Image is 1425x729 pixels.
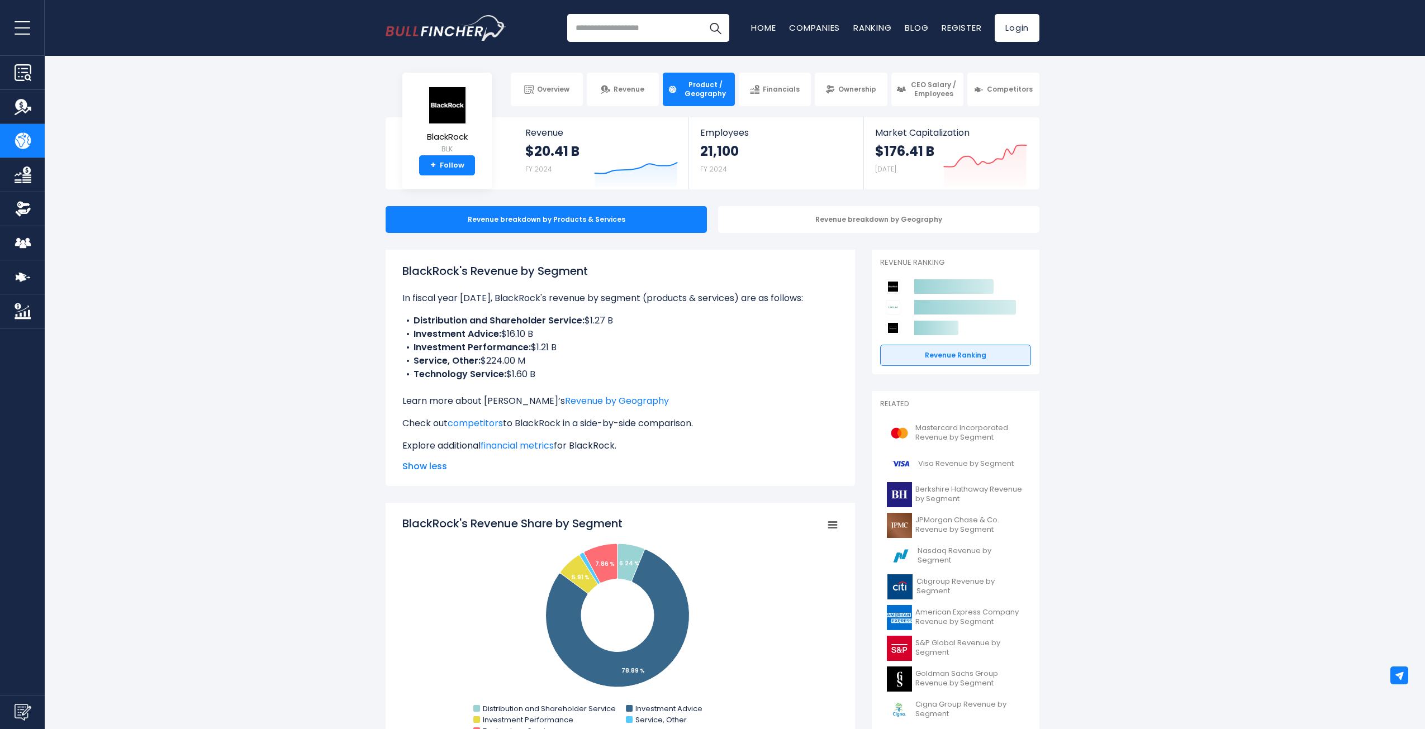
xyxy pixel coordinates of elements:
[572,573,590,582] tspan: 5.91 %
[751,22,776,34] a: Home
[739,73,811,106] a: Financials
[915,700,1024,719] span: Cigna Group Revenue by Segment
[427,132,468,142] span: BlackRock
[402,516,623,531] tspan: BlackRock's Revenue Share by Segment
[402,417,838,430] p: Check out to BlackRock in a side-by-side comparison.
[880,418,1031,449] a: Mastercard Incorporated Revenue by Segment
[595,560,615,568] tspan: 7.86 %
[15,201,31,217] img: Ownership
[386,206,707,233] div: Revenue breakdown by Products & Services
[887,636,912,661] img: SPGI logo
[875,164,896,174] small: [DATE]
[918,459,1014,469] span: Visa Revenue by Segment
[514,117,689,189] a: Revenue $20.41 B FY 2024
[880,541,1031,571] a: Nasdaq Revenue by Segment
[880,694,1031,725] a: Cigna Group Revenue by Segment
[909,80,958,98] span: CEO Salary / Employees
[838,85,876,94] span: Ownership
[565,394,669,407] a: Revenue by Geography
[887,605,912,630] img: AXP logo
[763,85,800,94] span: Financials
[587,73,659,106] a: Revenue
[915,516,1024,535] span: JPMorgan Chase & Co. Revenue by Segment
[414,368,506,380] b: Technology Service:
[701,14,729,42] button: Search
[880,602,1031,633] a: American Express Company Revenue by Segment
[891,73,963,106] a: CEO Salary / Employees
[619,559,639,568] tspan: 6.24 %
[414,327,501,340] b: Investment Advice:
[402,460,838,473] span: Show less
[614,85,644,94] span: Revenue
[880,510,1031,541] a: JPMorgan Chase & Co. Revenue by Segment
[887,451,915,477] img: V logo
[635,714,687,725] text: Service, Other
[880,664,1031,694] a: Goldman Sachs Group Revenue by Segment
[511,73,583,106] a: Overview
[414,341,531,354] b: Investment Performance:
[789,22,840,34] a: Companies
[915,669,1024,688] span: Goldman Sachs Group Revenue by Segment
[402,341,838,354] li: $1.21 B
[448,417,503,430] a: competitors
[887,513,912,538] img: JPM logo
[483,703,616,714] text: Distribution and Shareholder Service
[402,354,838,368] li: $224.00 M
[483,714,573,725] text: Investment Performance
[905,22,928,34] a: Blog
[995,14,1039,42] a: Login
[525,164,552,174] small: FY 2024
[700,164,727,174] small: FY 2024
[915,639,1024,657] span: S&P Global Revenue by Segment
[887,697,912,722] img: CI logo
[663,73,735,106] a: Product / Geography
[864,117,1038,189] a: Market Capitalization $176.41 B [DATE]
[402,292,838,305] p: In fiscal year [DATE], BlackRock's revenue by segment (products & services) are as follows:
[880,399,1031,409] p: Related
[414,314,585,327] b: Distribution and Shareholder Service:
[402,368,838,381] li: $1.60 B
[414,354,481,367] b: Service, Other:
[887,421,912,446] img: MA logo
[430,160,436,170] strong: +
[700,142,739,160] strong: 21,100
[887,574,913,599] img: C logo
[918,546,1024,565] span: Nasdaq Revenue by Segment
[987,85,1033,94] span: Competitors
[402,327,838,341] li: $16.10 B
[419,155,475,175] a: +Follow
[887,544,914,569] img: NDAQ logo
[525,142,579,160] strong: $20.41 B
[886,321,900,335] img: Blackstone competitors logo
[886,279,900,294] img: BlackRock competitors logo
[402,314,838,327] li: $1.27 B
[402,263,838,279] h1: BlackRock's Revenue by Segment
[886,300,900,315] img: Apollo Global Management competitors logo
[681,80,730,98] span: Product / Geography
[875,142,934,160] strong: $176.41 B
[402,394,838,408] p: Learn more about [PERSON_NAME]’s
[915,423,1024,442] span: Mastercard Incorporated Revenue by Segment
[481,439,554,452] a: financial metrics
[427,144,468,154] small: BLK
[621,666,645,675] tspan: 78.89 %
[915,608,1024,627] span: American Express Company Revenue by Segment
[689,117,863,189] a: Employees 21,100 FY 2024
[875,127,1027,138] span: Market Capitalization
[880,571,1031,602] a: Citigroup Revenue by Segment
[915,485,1024,504] span: Berkshire Hathaway Revenue by Segment
[880,633,1031,664] a: S&P Global Revenue by Segment
[700,127,852,138] span: Employees
[887,666,912,692] img: GS logo
[967,73,1039,106] a: Competitors
[942,22,981,34] a: Register
[386,15,506,41] img: Bullfincher logo
[402,439,838,452] p: Explore additional for BlackRock.
[635,703,702,714] text: Investment Advice
[853,22,891,34] a: Ranking
[718,206,1039,233] div: Revenue breakdown by Geography
[887,482,912,507] img: BRK-B logo
[880,479,1031,510] a: Berkshire Hathaway Revenue by Segment
[815,73,887,106] a: Ownership
[426,86,468,156] a: BlackRock BLK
